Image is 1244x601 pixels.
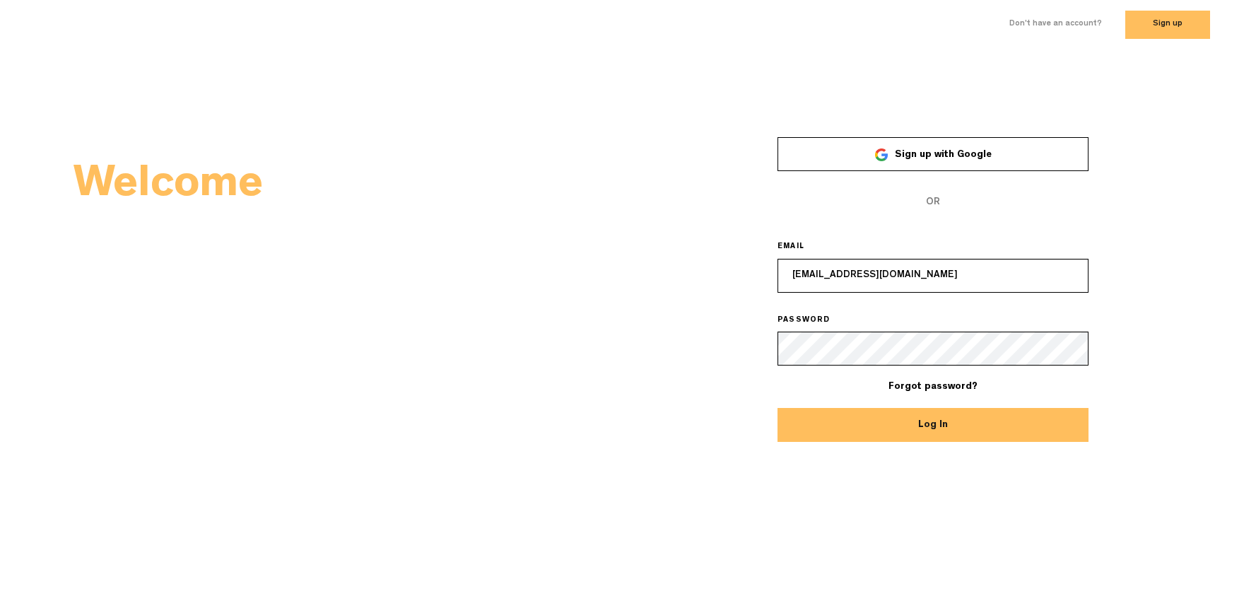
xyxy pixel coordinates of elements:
[777,408,1088,442] button: Log In
[777,259,1088,293] input: Email
[74,214,622,253] h2: Back
[895,150,992,160] span: Sign up with Google
[1009,18,1102,30] label: Don't have an account?
[74,167,622,206] h2: Welcome
[888,382,978,392] a: Forgot password?
[777,315,850,327] label: PASSWORD
[777,242,824,253] label: EMAIL
[1125,11,1210,39] button: Sign up
[777,185,1088,219] span: OR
